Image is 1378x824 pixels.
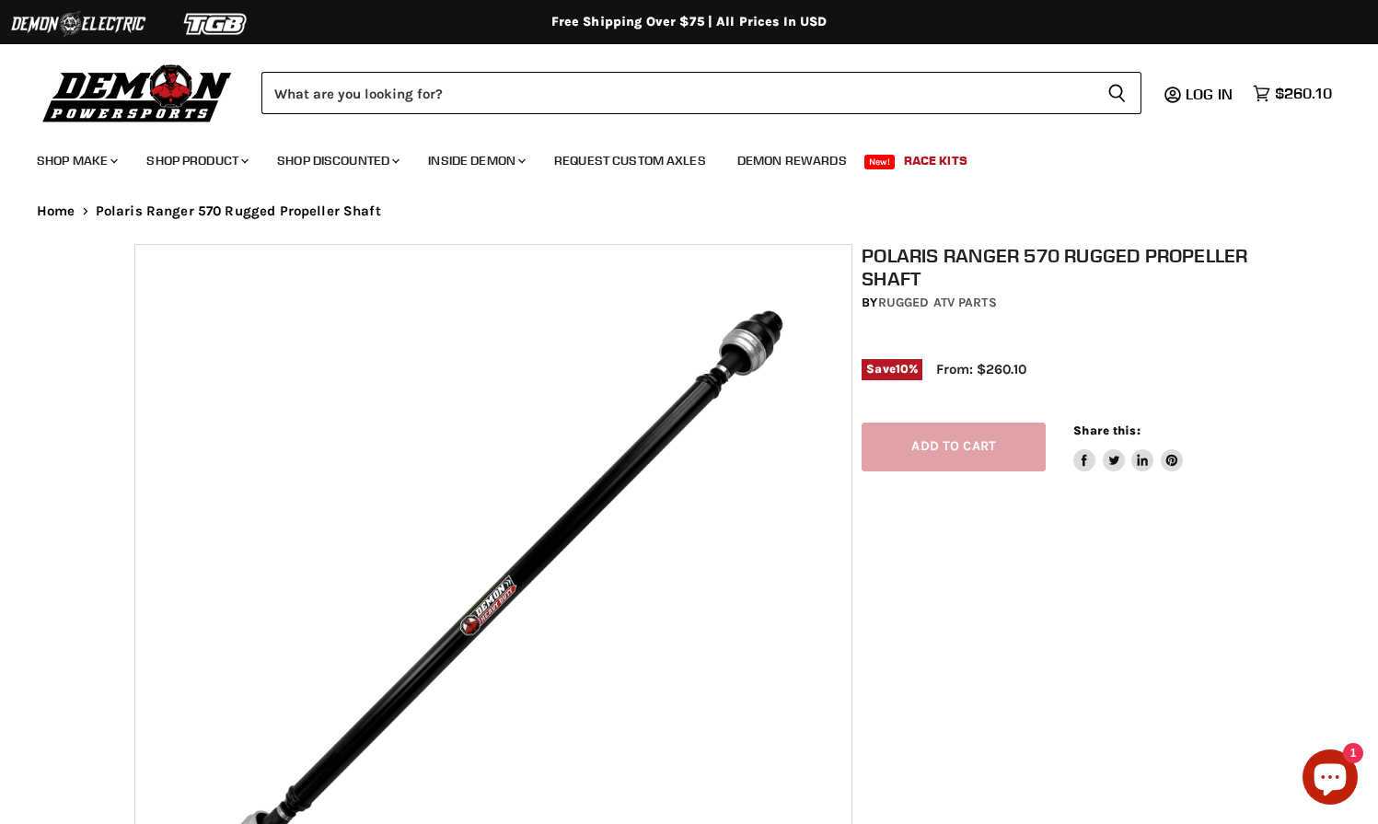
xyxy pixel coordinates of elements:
[23,134,1327,180] ul: Main menu
[862,359,922,379] span: Save %
[862,293,1253,313] div: by
[23,142,129,180] a: Shop Make
[261,72,1093,114] input: Search
[414,142,537,180] a: Inside Demon
[896,362,909,376] span: 10
[878,295,997,310] a: Rugged ATV Parts
[1073,424,1140,437] span: Share this:
[864,155,896,169] span: New!
[540,142,720,180] a: Request Custom Axles
[1275,85,1332,102] span: $260.10
[1244,80,1341,107] a: $260.10
[936,361,1026,377] span: From: $260.10
[1297,749,1363,809] inbox-online-store-chat: Shopify online store chat
[890,142,981,180] a: Race Kits
[147,6,285,41] img: TGB Logo 2
[1093,72,1141,114] button: Search
[862,244,1253,290] h1: Polaris Ranger 570 Rugged Propeller Shaft
[9,6,147,41] img: Demon Electric Logo 2
[37,203,75,219] a: Home
[261,72,1141,114] form: Product
[37,60,238,125] img: Demon Powersports
[263,142,411,180] a: Shop Discounted
[1073,423,1183,471] aside: Share this:
[133,142,260,180] a: Shop Product
[1177,86,1244,102] a: Log in
[1186,85,1233,103] span: Log in
[724,142,861,180] a: Demon Rewards
[96,203,381,219] span: Polaris Ranger 570 Rugged Propeller Shaft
